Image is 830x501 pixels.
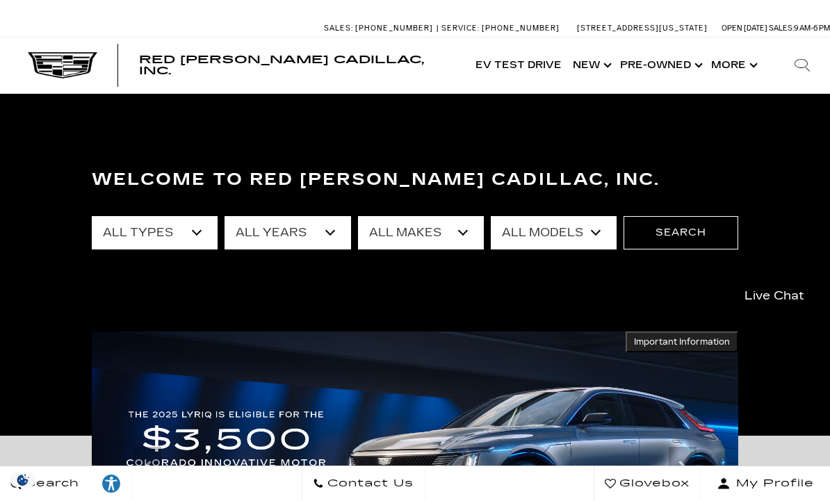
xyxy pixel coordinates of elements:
[324,24,437,32] a: Sales: [PHONE_NUMBER]
[324,474,414,493] span: Contact Us
[355,24,433,33] span: [PHONE_NUMBER]
[358,216,484,249] select: Filter by make
[567,38,615,93] a: New
[90,473,132,494] div: Explore your accessibility options
[139,53,424,77] span: Red [PERSON_NAME] Cadillac, Inc.
[594,466,701,501] a: Glovebox
[437,24,563,32] a: Service: [PHONE_NUMBER]
[133,447,161,488] div: Previous
[22,474,79,493] span: Search
[706,38,760,93] button: More
[722,24,767,33] span: Open [DATE]
[769,24,794,33] span: Sales:
[491,216,617,249] select: Filter by model
[701,466,830,501] button: Open user profile menu
[7,473,39,487] section: Click to Open Cookie Consent Modal
[669,447,697,488] div: Next
[634,336,730,347] span: Important Information
[731,474,814,493] span: My Profile
[738,288,811,304] span: Live Chat
[470,38,567,93] a: EV Test Drive
[92,166,738,194] h3: Welcome to Red [PERSON_NAME] Cadillac, Inc.
[324,24,353,33] span: Sales:
[624,216,738,249] button: Search
[90,466,133,501] a: Explore your accessibility options
[139,54,456,76] a: Red [PERSON_NAME] Cadillac, Inc.
[441,24,480,33] span: Service:
[729,279,820,312] a: Live Chat
[28,52,97,79] img: Cadillac Dark Logo with Cadillac White Text
[7,473,39,487] img: Opt-Out Icon
[616,474,690,493] span: Glovebox
[225,216,350,249] select: Filter by year
[577,24,708,33] a: [STREET_ADDRESS][US_STATE]
[794,24,830,33] span: 9 AM-6 PM
[626,331,738,352] button: Important Information
[482,24,560,33] span: [PHONE_NUMBER]
[92,216,218,249] select: Filter by type
[615,38,706,93] a: Pre-Owned
[302,466,425,501] a: Contact Us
